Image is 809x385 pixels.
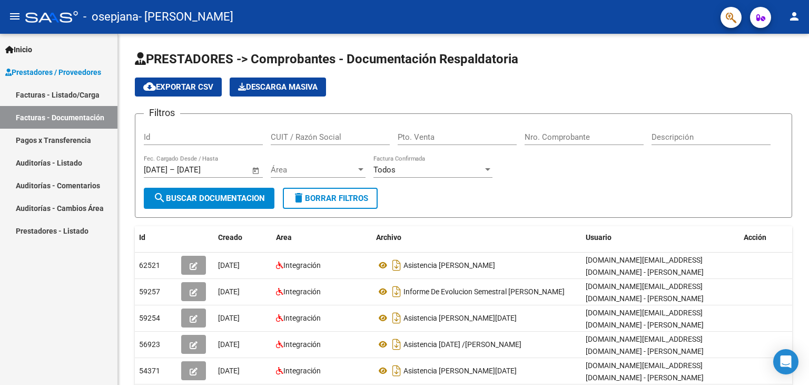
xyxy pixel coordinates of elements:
button: Descarga Masiva [230,78,326,97]
span: 59254 [139,314,160,322]
mat-icon: person [788,10,801,23]
span: Integración [283,314,321,322]
span: Borrar Filtros [292,194,368,203]
span: 54371 [139,367,160,375]
span: Área [271,165,356,175]
mat-icon: delete [292,191,305,204]
span: Integración [283,367,321,375]
span: Acción [744,233,766,242]
i: Descargar documento [390,310,403,326]
span: – [170,165,175,175]
span: Exportar CSV [143,82,213,92]
datatable-header-cell: Id [135,226,177,249]
i: Descargar documento [390,257,403,274]
i: Descargar documento [390,283,403,300]
datatable-header-cell: Usuario [581,226,739,249]
span: [DATE] [218,367,240,375]
span: Prestadores / Proveedores [5,66,101,78]
span: - osepjana [83,5,139,28]
button: Buscar Documentacion [144,188,274,209]
span: Todos [373,165,396,175]
span: Area [276,233,292,242]
span: Asistencia [PERSON_NAME][DATE] [403,314,517,322]
span: Id [139,233,145,242]
span: Integración [283,287,321,296]
i: Descargar documento [390,362,403,379]
span: Inicio [5,44,32,55]
i: Descargar documento [390,336,403,353]
datatable-header-cell: Archivo [372,226,581,249]
span: Informe De Evolucion Semestral [PERSON_NAME] [403,287,565,296]
span: Integración [283,340,321,349]
span: [DOMAIN_NAME][EMAIL_ADDRESS][DOMAIN_NAME] - [PERSON_NAME] [586,309,704,329]
span: 56923 [139,340,160,349]
span: Creado [218,233,242,242]
mat-icon: cloud_download [143,80,156,93]
h3: Filtros [144,105,180,120]
span: Asistencia [PERSON_NAME] [403,261,495,269]
div: Open Intercom Messenger [773,349,798,374]
span: 59257 [139,287,160,296]
span: Usuario [586,233,611,242]
span: [DOMAIN_NAME][EMAIL_ADDRESS][DOMAIN_NAME] - [PERSON_NAME] [586,282,704,303]
span: [DOMAIN_NAME][EMAIL_ADDRESS][DOMAIN_NAME] - [PERSON_NAME] [586,361,704,382]
datatable-header-cell: Area [272,226,372,249]
span: - [PERSON_NAME] [139,5,233,28]
span: Archivo [376,233,401,242]
input: Fecha fin [177,165,228,175]
span: [DOMAIN_NAME][EMAIL_ADDRESS][DOMAIN_NAME] - [PERSON_NAME] [586,335,704,355]
button: Open calendar [250,165,262,177]
mat-icon: menu [8,10,21,23]
span: [DATE] [218,340,240,349]
button: Exportar CSV [135,78,222,97]
span: Asistencia [PERSON_NAME][DATE] [403,367,517,375]
datatable-header-cell: Acción [739,226,792,249]
button: Borrar Filtros [283,188,378,209]
app-download-masive: Descarga masiva de comprobantes (adjuntos) [230,78,326,97]
span: [DATE] [218,314,240,322]
span: 62521 [139,261,160,269]
mat-icon: search [153,191,166,204]
span: [DATE] [218,287,240,296]
span: Integración [283,261,321,269]
span: [DOMAIN_NAME][EMAIL_ADDRESS][DOMAIN_NAME] - [PERSON_NAME] [586,256,704,276]
span: Asistencia [DATE] /[PERSON_NAME] [403,340,521,349]
span: Descarga Masiva [238,82,318,92]
input: Fecha inicio [144,165,167,175]
datatable-header-cell: Creado [214,226,272,249]
span: [DATE] [218,261,240,269]
span: Buscar Documentacion [153,194,265,203]
span: PRESTADORES -> Comprobantes - Documentación Respaldatoria [135,52,518,66]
